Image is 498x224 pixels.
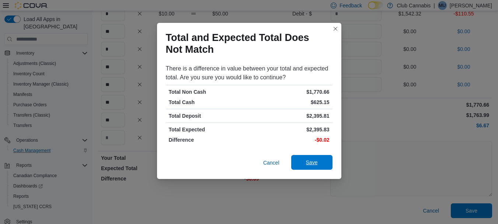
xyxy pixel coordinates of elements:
[169,112,248,120] p: Total Deposit
[169,136,248,144] p: Difference
[306,159,318,166] span: Save
[260,155,282,170] button: Cancel
[331,24,340,33] button: Closes this modal window
[251,126,330,133] p: $2,395.83
[263,159,279,166] span: Cancel
[166,64,332,82] div: There is a difference in value between your total and expected total. Are you sure you would like...
[166,32,327,55] h1: Total and Expected Total Does Not Match
[291,155,332,170] button: Save
[169,99,248,106] p: Total Cash
[251,99,330,106] p: $625.15
[169,126,248,133] p: Total Expected
[251,136,330,144] p: -$0.02
[169,88,248,96] p: Total Non Cash
[251,88,330,96] p: $1,770.66
[251,112,330,120] p: $2,395.81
